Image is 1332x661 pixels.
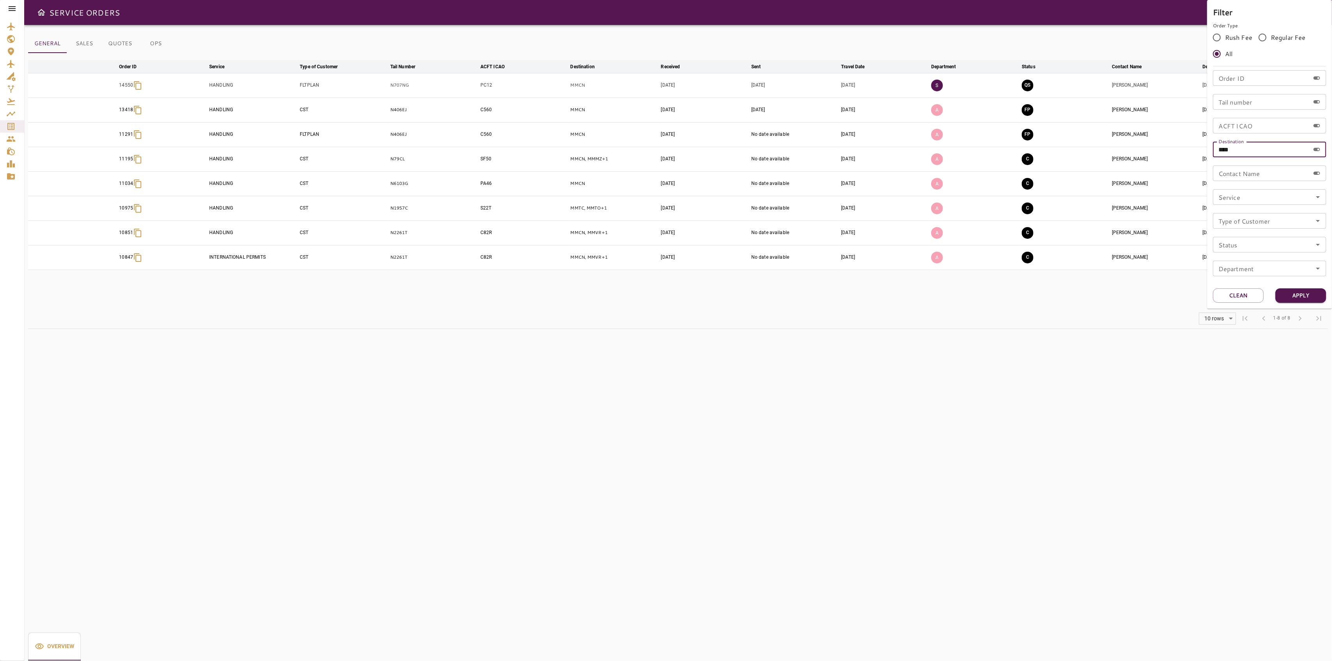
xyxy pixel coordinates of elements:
[1218,138,1244,145] label: Destination
[1213,288,1264,303] button: Clean
[1213,22,1326,29] p: Order Type
[1275,288,1326,303] button: Apply
[1312,192,1323,203] button: Open
[1312,263,1323,274] button: Open
[1312,215,1323,226] button: Open
[1225,33,1252,42] span: Rush Fee
[1213,29,1326,62] div: rushFeeOrder
[1225,49,1232,59] span: All
[1271,33,1306,42] span: Regular Fee
[1312,239,1323,250] button: Open
[1213,6,1326,18] h6: Filter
